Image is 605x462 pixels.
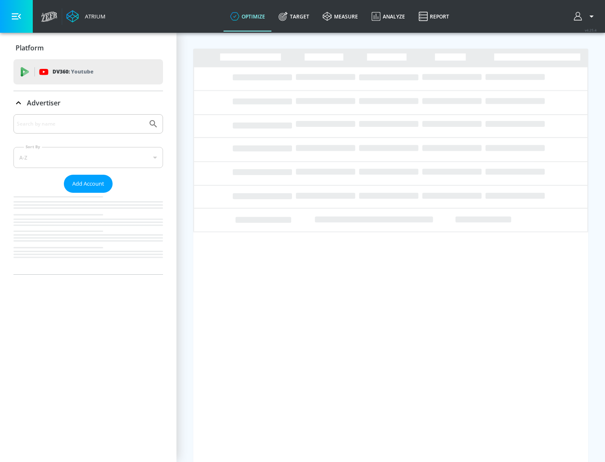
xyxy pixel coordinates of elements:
div: Atrium [82,13,105,20]
a: Analyze [365,1,412,31]
input: Search by name [17,118,144,129]
a: optimize [224,1,272,31]
button: Add Account [64,175,113,193]
div: Platform [13,36,163,60]
p: Platform [16,43,44,52]
a: Atrium [66,10,105,23]
a: Target [272,1,316,31]
p: Youtube [71,67,93,76]
span: Add Account [72,179,104,189]
span: v 4.25.4 [585,28,597,32]
a: measure [316,1,365,31]
label: Sort By [24,144,42,150]
div: Advertiser [13,114,163,274]
div: DV360: Youtube [13,59,163,84]
p: DV360: [53,67,93,76]
div: Advertiser [13,91,163,115]
nav: list of Advertiser [13,193,163,274]
div: A-Z [13,147,163,168]
p: Advertiser [27,98,60,108]
a: Report [412,1,456,31]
